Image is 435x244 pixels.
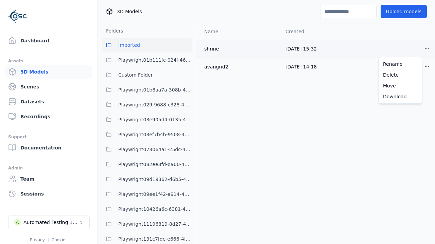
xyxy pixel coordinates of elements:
a: Download [380,91,420,102]
a: Rename [380,59,420,69]
a: Move [380,80,420,91]
a: Delete [380,69,420,80]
